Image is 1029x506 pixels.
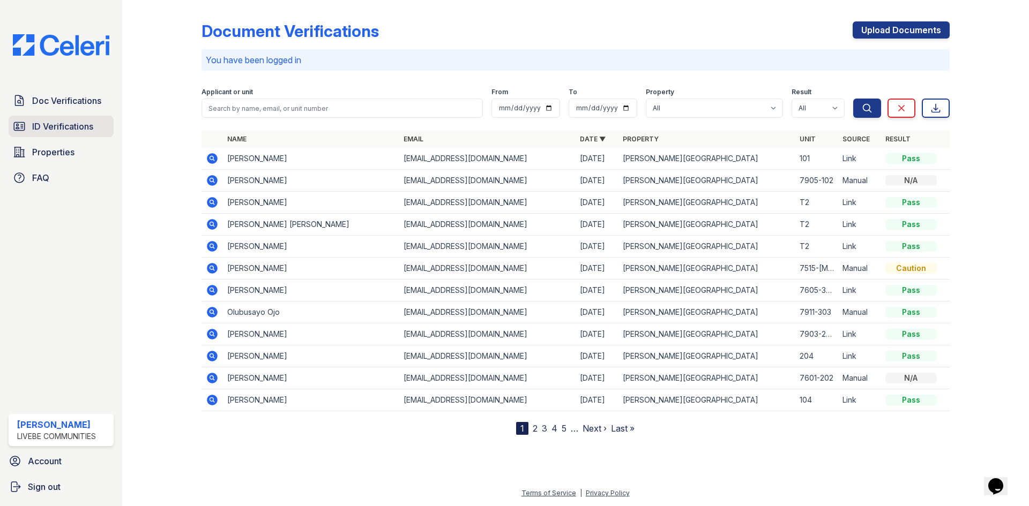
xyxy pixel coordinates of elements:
td: [EMAIL_ADDRESS][DOMAIN_NAME] [399,323,576,345]
div: Pass [885,285,937,296]
td: Link [838,148,881,170]
td: [DATE] [576,345,618,367]
td: T2 [795,236,838,258]
td: [PERSON_NAME] [PERSON_NAME] [223,214,399,236]
div: Pass [885,395,937,405]
td: [PERSON_NAME] [223,367,399,389]
span: Doc Verifications [32,94,101,107]
td: [PERSON_NAME][GEOGRAPHIC_DATA] [618,280,795,301]
td: [PERSON_NAME][GEOGRAPHIC_DATA] [618,258,795,280]
td: [PERSON_NAME] [223,170,399,192]
label: To [569,88,577,96]
a: Date ▼ [580,135,606,143]
iframe: chat widget [984,463,1018,495]
td: [DATE] [576,258,618,280]
td: Manual [838,258,881,280]
td: Link [838,192,881,214]
p: You have been logged in [206,54,945,66]
td: [PERSON_NAME][GEOGRAPHIC_DATA] [618,367,795,389]
td: [EMAIL_ADDRESS][DOMAIN_NAME] [399,192,576,214]
div: N/A [885,175,937,186]
span: ID Verifications [32,120,93,133]
a: Properties [9,141,114,163]
td: [PERSON_NAME] [223,280,399,301]
td: [PERSON_NAME][GEOGRAPHIC_DATA] [618,148,795,170]
a: Sign out [4,476,118,497]
td: 7515-[MEDICAL_DATA] [795,258,838,280]
td: [PERSON_NAME][GEOGRAPHIC_DATA] [618,192,795,214]
div: Pass [885,351,937,361]
span: Properties [32,146,74,158]
td: [EMAIL_ADDRESS][DOMAIN_NAME] [399,148,576,170]
div: Pass [885,219,937,230]
td: [EMAIL_ADDRESS][DOMAIN_NAME] [399,236,576,258]
td: [PERSON_NAME][GEOGRAPHIC_DATA] [618,301,795,323]
img: CE_Logo_Blue-a8612792a0a2168367f1c8372b55b34899dd931a85d93a1a3d3e32e68fde9ad4.png [4,34,118,56]
td: 7903-202 [795,323,838,345]
td: [DATE] [576,148,618,170]
td: T2 [795,214,838,236]
td: [PERSON_NAME][GEOGRAPHIC_DATA] [618,170,795,192]
td: [PERSON_NAME][GEOGRAPHIC_DATA] [618,389,795,411]
input: Search by name, email, or unit number [202,99,483,118]
div: Document Verifications [202,21,379,41]
td: [PERSON_NAME][GEOGRAPHIC_DATA] [618,323,795,345]
a: Email [404,135,423,143]
td: [PERSON_NAME] [223,323,399,345]
span: Account [28,455,62,467]
div: Pass [885,241,937,252]
td: [EMAIL_ADDRESS][DOMAIN_NAME] [399,367,576,389]
td: [PERSON_NAME][GEOGRAPHIC_DATA] [618,214,795,236]
td: [DATE] [576,280,618,301]
label: Applicant or unit [202,88,253,96]
div: 1 [516,422,528,435]
td: Manual [838,170,881,192]
a: Source [842,135,870,143]
div: Pass [885,329,937,339]
td: Manual [838,301,881,323]
td: Link [838,389,881,411]
label: Result [792,88,811,96]
td: 7905-102 [795,170,838,192]
td: 7601-202 [795,367,838,389]
td: Manual [838,367,881,389]
td: 104 [795,389,838,411]
a: Result [885,135,911,143]
span: Sign out [28,480,61,493]
a: Privacy Policy [586,489,630,497]
a: Property [623,135,659,143]
td: [DATE] [576,389,618,411]
td: [EMAIL_ADDRESS][DOMAIN_NAME] [399,345,576,367]
a: FAQ [9,167,114,188]
label: From [491,88,508,96]
td: [EMAIL_ADDRESS][DOMAIN_NAME] [399,170,576,192]
td: [PERSON_NAME] [223,258,399,280]
td: [DATE] [576,367,618,389]
div: Caution [885,263,937,274]
td: [PERSON_NAME] [223,192,399,214]
td: [PERSON_NAME][GEOGRAPHIC_DATA] [618,345,795,367]
span: … [571,422,578,435]
div: [PERSON_NAME] [17,418,96,431]
td: [DATE] [576,301,618,323]
td: [PERSON_NAME] [223,148,399,170]
td: [EMAIL_ADDRESS][DOMAIN_NAME] [399,389,576,411]
td: [DATE] [576,192,618,214]
td: Link [838,280,881,301]
div: LiveBe Communities [17,431,96,442]
td: [EMAIL_ADDRESS][DOMAIN_NAME] [399,280,576,301]
div: | [580,489,582,497]
td: 101 [795,148,838,170]
span: FAQ [32,171,49,184]
div: N/A [885,373,937,383]
td: Olubusayo Ojo [223,301,399,323]
div: Pass [885,307,937,318]
td: [PERSON_NAME] [223,389,399,411]
td: T2 [795,192,838,214]
a: Unit [800,135,816,143]
td: 204 [795,345,838,367]
a: Account [4,450,118,472]
td: [PERSON_NAME] [223,345,399,367]
a: 5 [562,423,566,434]
a: 4 [551,423,557,434]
